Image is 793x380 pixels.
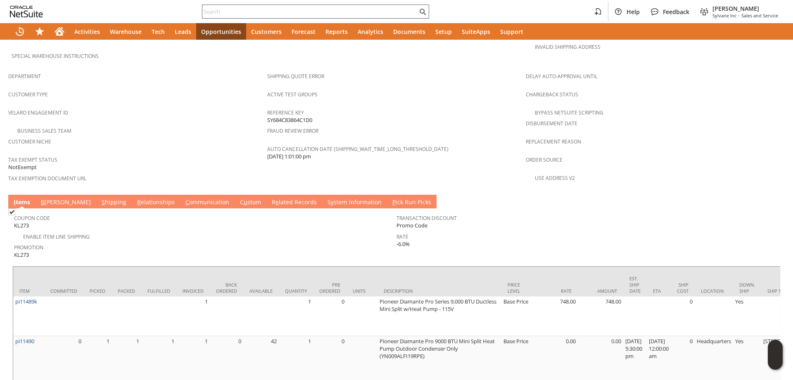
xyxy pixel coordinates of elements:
[8,109,68,116] a: Velaro Engagement ID
[418,7,427,17] svg: Search
[30,23,50,40] div: Shortcuts
[292,28,316,36] span: Forecast
[267,153,311,160] span: [DATE] 1:01:00 pm
[535,109,603,116] a: Bypass NetSuite Scripting
[584,288,617,294] div: Amount
[8,73,41,80] a: Department
[14,222,29,229] span: KL273
[353,288,371,294] div: Units
[358,28,383,36] span: Analytics
[267,91,318,98] a: Active Test Groups
[739,282,755,294] div: Down. Ship
[249,288,273,294] div: Available
[396,240,410,248] span: -6.0%
[244,198,247,206] span: u
[251,28,282,36] span: Customers
[19,288,38,294] div: Item
[55,26,64,36] svg: Home
[183,288,204,294] div: Invoiced
[701,288,727,294] div: Location
[285,288,307,294] div: Quantity
[202,7,418,17] input: Search
[539,288,572,294] div: Rate
[105,23,147,40] a: Warehouse
[267,146,449,153] a: Auto Cancellation Date (shipping_wait_time_long_threshold_date)
[15,26,25,36] svg: Recent Records
[712,12,736,19] span: Sylvane Inc
[663,8,689,16] span: Feedback
[270,198,319,207] a: Related Records
[147,23,170,40] a: Tech
[532,296,578,336] td: 748.00
[50,23,69,40] a: Home
[8,138,51,145] a: Customer Niche
[279,296,313,336] td: 1
[321,23,353,40] a: Reports
[196,23,246,40] a: Opportunities
[712,5,778,12] span: [PERSON_NAME]
[768,340,783,370] iframe: Click here to launch Oracle Guided Learning Help Panel
[671,296,695,336] td: 0
[201,28,241,36] span: Opportunities
[353,23,388,40] a: Analytics
[627,8,640,16] span: Help
[185,198,189,206] span: C
[23,233,90,240] a: Enable Item Line Shipping
[495,23,528,40] a: Support
[267,116,312,124] span: SY684C83864C1D0
[12,53,99,60] a: Special Warehouse Instructions
[677,282,689,294] div: Ship Cost
[8,208,15,215] img: Checked
[325,28,348,36] span: Reports
[526,91,578,98] a: Chargeback Status
[331,198,334,206] span: y
[287,23,321,40] a: Forecast
[526,73,597,80] a: Delay Auto-Approval Until
[137,198,141,206] span: R
[396,215,457,222] a: Transaction Discount
[175,28,191,36] span: Leads
[430,23,457,40] a: Setup
[390,198,433,207] a: Pick Run Picks
[14,215,50,222] a: Coupon Code
[8,163,37,171] span: NotExempt
[50,288,77,294] div: Committed
[733,296,761,336] td: Yes
[526,156,563,163] a: Order Source
[393,28,425,36] span: Documents
[12,198,32,207] a: Items
[388,23,430,40] a: Documents
[10,23,30,40] a: Recent Records
[14,251,29,259] span: KL273
[435,28,452,36] span: Setup
[378,296,501,336] td: Pioneer Diamante Pro Series 9,000 BTU Ductless Mini Split w/Heat Pump - 115V
[14,198,16,206] span: I
[535,174,575,182] a: Use Address V2
[216,282,237,294] div: Back Ordered
[15,298,37,305] a: pi11489k
[578,296,623,336] td: 748.00
[39,198,93,207] a: B[PERSON_NAME]
[10,6,43,17] svg: logo
[653,288,665,294] div: ETA
[102,198,105,206] span: S
[8,91,48,98] a: Customer Type
[147,288,170,294] div: Fulfilled
[110,28,142,36] span: Warehouse
[14,244,43,251] a: Promotion
[267,109,304,116] a: Reference Key
[267,73,324,80] a: Shipping Quote Error
[246,23,287,40] a: Customers
[392,198,396,206] span: P
[74,28,100,36] span: Activities
[275,198,279,206] span: e
[526,138,581,145] a: Replacement reason
[500,28,523,36] span: Support
[770,196,780,206] a: Unrolled view on
[238,198,263,207] a: Custom
[176,296,210,336] td: 1
[90,288,105,294] div: Picked
[535,43,601,50] a: Invalid Shipping Address
[118,288,135,294] div: Packed
[8,175,86,182] a: Tax Exemption Document URL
